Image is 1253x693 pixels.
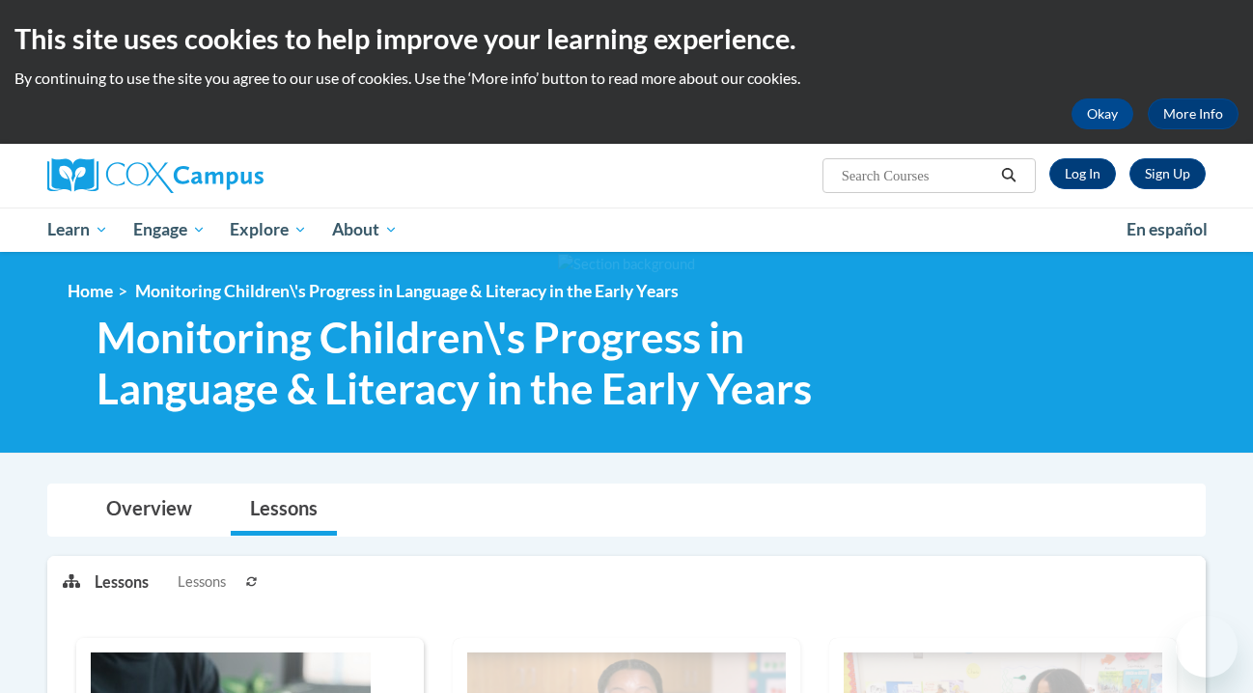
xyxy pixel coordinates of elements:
[47,158,264,193] img: Cox Campus
[95,571,149,593] p: Lessons
[47,158,414,193] a: Cox Campus
[14,68,1239,89] p: By continuing to use the site you agree to our use of cookies. Use the ‘More info’ button to read...
[135,281,679,301] span: Monitoring Children\'s Progress in Language & Literacy in the Early Years
[68,281,113,301] a: Home
[320,208,410,252] a: About
[558,254,695,275] img: Section background
[18,208,1235,252] div: Main menu
[47,218,108,241] span: Learn
[332,218,398,241] span: About
[133,218,206,241] span: Engage
[1127,219,1208,239] span: En español
[230,218,307,241] span: Explore
[1049,158,1116,189] a: Log In
[840,164,994,187] input: Search Courses
[1114,209,1220,250] a: En español
[217,208,320,252] a: Explore
[1072,98,1133,129] button: Okay
[35,208,121,252] a: Learn
[1148,98,1239,129] a: More Info
[1129,158,1206,189] a: Register
[178,571,226,593] span: Lessons
[87,485,211,536] a: Overview
[1176,616,1238,678] iframe: Button to launch messaging window
[121,208,218,252] a: Engage
[97,312,928,414] span: Monitoring Children\'s Progress in Language & Literacy in the Early Years
[231,485,337,536] a: Lessons
[994,164,1023,187] button: Search
[14,19,1239,58] h2: This site uses cookies to help improve your learning experience.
